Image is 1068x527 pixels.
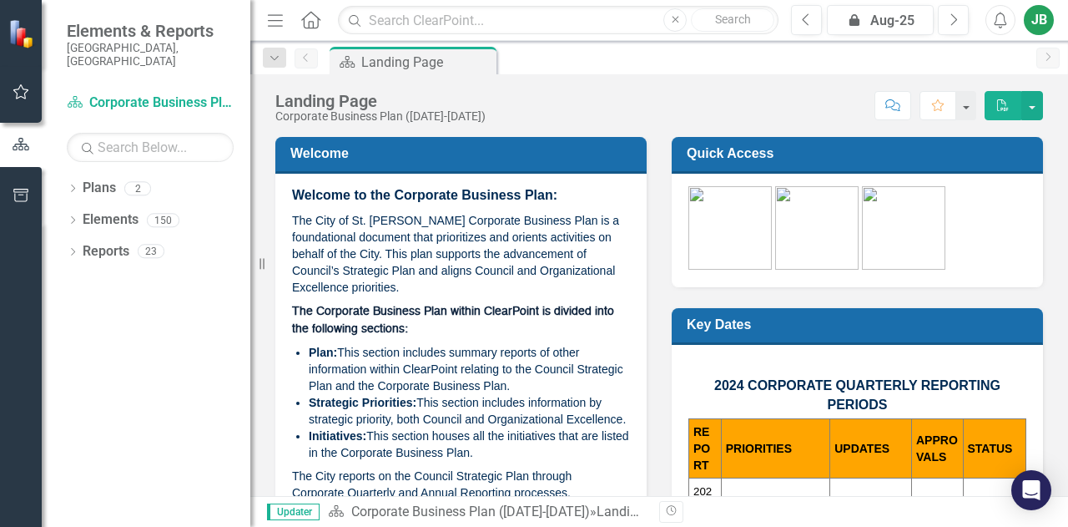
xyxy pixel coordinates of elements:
th: UPDATES [830,418,912,478]
li: This section houses all the initiatives that are listed in the Corporate Business Plan. [309,428,630,461]
span: 2024 CORPORATE QUARTERLY REPORTING PERIODS [714,378,1000,412]
p: The City of St. [PERSON_NAME] Corporate Business Plan is a foundational document that prioritizes... [292,209,630,299]
button: Aug-25 [827,5,934,35]
strong: Strategic Priorities [309,396,413,409]
h3: Welcome [290,145,637,161]
span: Search [715,13,751,26]
a: Corporate Business Plan ([DATE]-[DATE]) [67,94,234,113]
h3: Key Dates [687,317,1034,332]
div: Landing Page [361,52,492,73]
div: 2 [124,181,151,195]
span: The City reports on the Council Strategic Plan through Corporate Quarterly and Annual Reporting p... [292,469,572,499]
span: Elements & Reports [67,21,234,41]
strong: Initiatives: [309,429,366,443]
a: Plans [83,179,116,198]
span: The Corporate Business Plan within ClearPoint is divided into the following sections: [292,306,614,335]
img: ClearPoint Strategy [8,18,38,48]
input: Search Below... [67,133,234,162]
div: Open Intercom Messenger [1011,470,1051,510]
div: 150 [147,213,179,227]
th: REPORT [689,418,722,478]
th: STATUS [963,418,1026,478]
span: [DATE] - [DATE] [834,494,876,523]
div: » [328,503,647,522]
li: This section includes information by strategic priority, both Council and Organizational Excellence. [309,394,630,428]
img: Training-green%20v2.png [862,186,945,270]
h3: Quick Access [687,145,1034,161]
th: PRIORITIES [721,418,830,478]
a: Elements [83,210,139,230]
strong: : [413,396,417,409]
button: Search [691,8,774,32]
li: This section includes summary reports of other information within ClearPoint relating to the Coun... [309,344,630,394]
button: JB [1024,5,1054,35]
strong: Plan: [309,346,337,359]
div: Corporate Business Plan ([DATE]-[DATE]) [275,110,486,123]
span: [DATE] - [DATE] [916,494,958,523]
span: Updater [267,504,320,520]
img: CBP-green%20v2.png [688,186,772,270]
div: 23 [138,245,164,259]
span: Welcome to the Corporate Business Plan: [292,188,557,202]
div: Aug-25 [833,11,928,31]
input: Search ClearPoint... [338,6,778,35]
small: [GEOGRAPHIC_DATA], [GEOGRAPHIC_DATA] [67,41,234,68]
a: Corporate Business Plan ([DATE]-[DATE]) [351,504,590,519]
div: Landing Page [275,92,486,110]
th: APPROVALS [911,418,963,478]
div: Landing Page [597,504,678,519]
a: Reports [83,242,129,261]
img: Assignments.png [775,186,859,270]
